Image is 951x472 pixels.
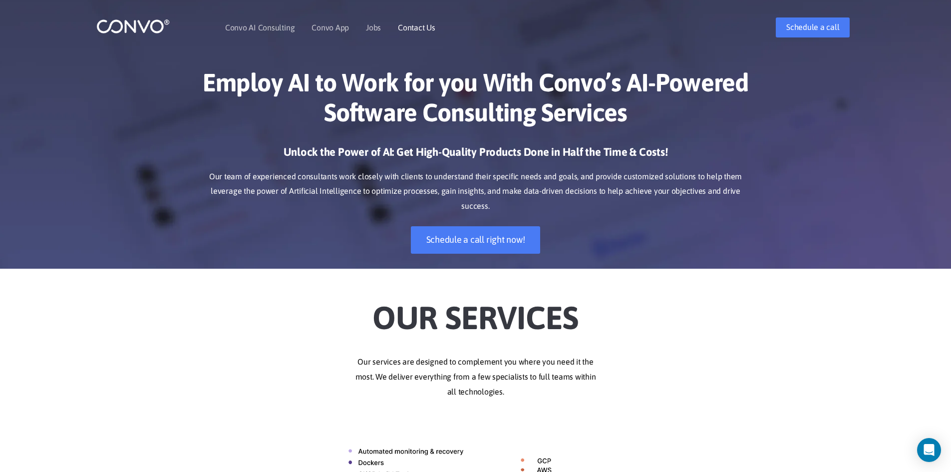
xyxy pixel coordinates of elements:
p: Our services are designed to complement you where you need it the most. We deliver everything fro... [199,355,753,400]
a: Schedule a call right now! [411,226,541,254]
h3: Unlock the Power of AI: Get High-Quality Products Done in Half the Time & Costs! [199,145,753,167]
p: Our team of experienced consultants work closely with clients to understand their specific needs ... [199,169,753,214]
div: Open Intercom Messenger [917,438,941,462]
a: Jobs [366,23,381,31]
img: logo_1.png [96,18,170,34]
a: Convo App [312,23,349,31]
h1: Employ AI to Work for you With Convo’s AI-Powered Software Consulting Services [199,67,753,135]
a: Contact Us [398,23,435,31]
a: Schedule a call [776,17,850,37]
h2: Our Services [199,284,753,340]
a: Convo AI Consulting [225,23,295,31]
